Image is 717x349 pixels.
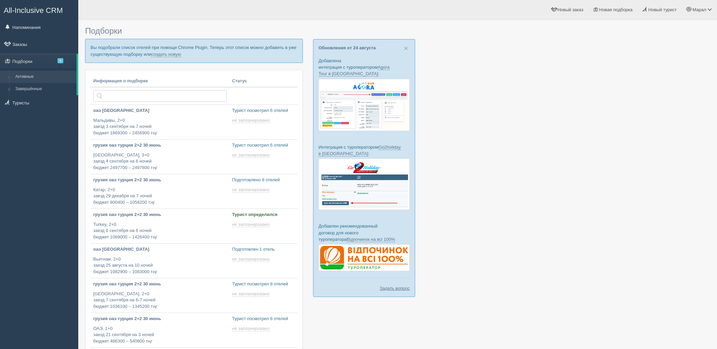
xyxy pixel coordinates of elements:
span: Новый заказ [557,7,583,12]
a: грузия оаэ турция 2+2 30 июнь [GEOGRAPHIC_DATA], 3+0заезд 4 сентября на 6 ночейбюджет 2497700 – 2... [91,139,229,174]
span: не запланировано [232,187,270,193]
span: Марал [692,7,706,12]
span: Подборки [85,26,122,35]
p: Вы подобрали список отелей при помощи Chrome Plugin. Теперь этот список можно добавить в уже суще... [85,39,303,63]
a: создать новую [151,52,181,57]
a: Обновления от 24 августа [319,45,376,50]
p: Турист определился [232,212,295,218]
input: Поиск по стране или туристу [93,90,227,102]
p: Интеграция с туроператором : [319,144,410,157]
span: Новая подборка [599,7,633,12]
p: Вьетнам, 2+0 заезд 25 августа на 10 ночей бюджет 1082900 – 1083000 тңг [93,256,227,275]
a: грузия оаэ турция 2+2 30 июнь Катар, 2+0заезд 29 декабря на 7 ночейбюджет 800400 – 1058200 тңг [91,174,229,209]
p: Добавлена интеграция с туроператором : [319,57,410,77]
a: Завершённые [12,83,77,95]
a: Agora Tour в [GEOGRAPHIC_DATA] [319,65,390,77]
p: грузия оаэ турция 2+2 30 июнь [93,177,227,183]
span: Новый турист [648,7,677,12]
a: не запланировано [232,187,271,193]
span: не запланировано [232,222,270,227]
button: Close [404,45,408,52]
p: Турист посмотрел 8 отелей [232,281,295,287]
img: agora-tour-%D0%B7%D0%B0%D1%8F%D0%B2%D0%BA%D0%B8-%D1%81%D1%80%D0%BC-%D0%B4%D0%BB%D1%8F-%D1%82%D1%8... [319,79,410,131]
a: оаэ [GEOGRAPHIC_DATA] Вьетнам, 2+0заезд 25 августа на 10 ночейбюджет 1082900 – 1083000 тңг [91,244,229,278]
p: Подготовлено 8 отелей [232,177,295,183]
a: оаэ [GEOGRAPHIC_DATA] Мальдивы, 2+0заезд 3 сентября на 7 ночейбюджет 1869300 – 2456900 тңг [91,105,229,139]
span: × [404,44,408,52]
img: %D0%B4%D0%BE%D0%B3%D0%BE%D0%B2%D1%96%D1%80-%D0%B2%D1%96%D0%B4%D0%BF%D0%BE%D1%87%D0%B8%D0%BD%D0%BE... [319,244,410,271]
img: go2holiday-bookings-crm-for-travel-agency.png [319,159,410,210]
a: не запланировано [232,326,271,331]
span: не запланировано [232,152,270,158]
a: All-Inclusive CRM [0,0,78,19]
p: грузия оаэ турция 2+2 30 июнь [93,316,227,322]
span: не запланировано [232,256,270,262]
span: не запланировано [232,118,270,123]
a: не запланировано [232,256,271,262]
a: не запланировано [232,152,271,158]
span: All-Inclusive CRM [4,6,63,15]
a: Go2holiday в [GEOGRAPHIC_DATA] [319,145,401,156]
a: грузия оаэ турция 2+2 30 июнь [GEOGRAPHIC_DATA], 2+0заезд 7 сентября на 6-7 ночейбюджет 1036100 –... [91,278,229,313]
p: ОАЭ, 1+0 заезд 21 сентября на 3 ночей бюджет 486300 – 540800 тңг [93,326,227,345]
p: оаэ [GEOGRAPHIC_DATA] [93,107,227,114]
a: Активные [12,71,77,83]
p: Турист посмотрел 6 отелей [232,316,295,322]
p: Мальдивы, 2+0 заезд 3 сентября на 7 ночей бюджет 1869300 – 2456900 тңг [93,117,227,136]
p: Турист посмотрел 6 отелей [232,107,295,114]
p: Добавлен рекомендованный договор для нового туроператора [319,223,410,242]
span: не запланировано [232,291,270,297]
p: грузия оаэ турция 2+2 30 июнь [93,281,227,287]
p: грузия оаэ турция 2+2 30 июнь [93,212,227,218]
a: грузия оаэ турция 2+2 30 июнь ОАЭ, 1+0заезд 21 сентября на 3 ночейбюджет 486300 – 540800 тңг [91,313,229,347]
span: не запланировано [232,326,270,331]
span: 3 [58,58,63,63]
a: не запланировано [232,118,271,123]
p: [GEOGRAPHIC_DATA], 2+0 заезд 7 сентября на 6-7 ночей бюджет 1036100 – 1345200 тңг [93,291,227,310]
a: не запланировано [232,222,271,227]
th: Информация о подборке [91,75,229,87]
p: Катар, 2+0 заезд 29 декабря на 7 ночей бюджет 800400 – 1058200 тңг [93,187,227,206]
p: грузия оаэ турция 2+2 30 июнь [93,142,227,149]
p: Подготовлен 1 отель [232,246,295,253]
p: Turkey, 2+0 заезд 6 сентября на 6 ночей бюджет 1069000 – 1426400 тңг [93,221,227,240]
a: не запланировано [232,291,271,297]
a: грузия оаэ турция 2+2 30 июнь Turkey, 2+0заезд 6 сентября на 6 ночейбюджет 1069000 – 1426400 тңг [91,209,229,243]
a: Відпочинок на всі 100% [347,237,395,242]
p: оаэ [GEOGRAPHIC_DATA] [93,246,227,253]
p: Турист посмотрел 6 отелей [232,142,295,149]
p: [GEOGRAPHIC_DATA], 3+0 заезд 4 сентября на 6 ночей бюджет 2497700 – 2497800 тңг [93,152,227,171]
a: Задать вопрос [380,285,410,292]
th: Статус [229,75,297,87]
